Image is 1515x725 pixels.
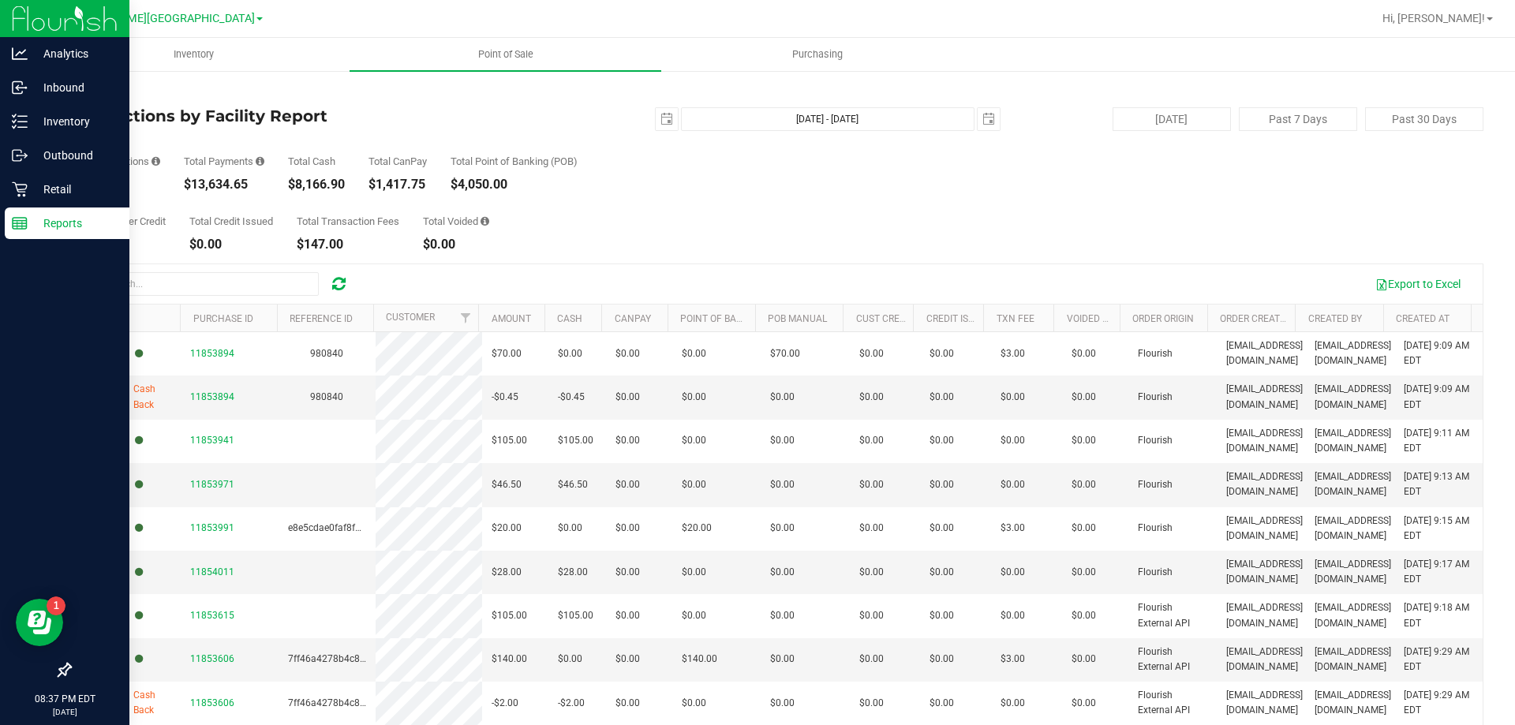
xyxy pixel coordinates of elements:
[12,80,28,95] inline-svg: Inbound
[682,521,712,536] span: $20.00
[682,477,706,492] span: $0.00
[930,390,954,405] span: $0.00
[12,148,28,163] inline-svg: Outbound
[190,653,234,664] span: 11853606
[978,108,1000,130] span: select
[1138,565,1173,580] span: Flourish
[680,313,792,324] a: Point of Banking (POB)
[1001,521,1025,536] span: $3.00
[770,652,795,667] span: $0.00
[1315,688,1391,718] span: [EMAIL_ADDRESS][DOMAIN_NAME]
[193,313,253,324] a: Purchase ID
[492,346,522,361] span: $70.00
[1239,107,1357,131] button: Past 7 Days
[558,652,582,667] span: $0.00
[1308,313,1362,324] a: Created By
[1001,390,1025,405] span: $0.00
[60,12,255,25] span: [PERSON_NAME][GEOGRAPHIC_DATA]
[1404,645,1473,675] span: [DATE] 9:29 AM EDT
[768,313,827,324] a: POB Manual
[290,313,353,324] a: Reference ID
[1072,346,1096,361] span: $0.00
[368,178,427,191] div: $1,417.75
[1365,107,1483,131] button: Past 30 Days
[682,433,706,448] span: $0.00
[189,238,273,251] div: $0.00
[1315,338,1391,368] span: [EMAIL_ADDRESS][DOMAIN_NAME]
[1404,688,1473,718] span: [DATE] 9:29 AM EDT
[1072,477,1096,492] span: $0.00
[256,156,264,166] i: Sum of all successful, non-voided payment transaction amounts, excluding tips and transaction fees.
[12,46,28,62] inline-svg: Analytics
[1072,696,1096,711] span: $0.00
[492,313,531,324] a: Amount
[682,608,706,623] span: $0.00
[1001,565,1025,580] span: $0.00
[1315,426,1391,456] span: [EMAIL_ADDRESS][DOMAIN_NAME]
[682,565,706,580] span: $0.00
[1315,514,1391,544] span: [EMAIL_ADDRESS][DOMAIN_NAME]
[190,522,234,533] span: 11853991
[1001,652,1025,667] span: $3.00
[615,652,640,667] span: $0.00
[615,390,640,405] span: $0.00
[1226,557,1303,587] span: [EMAIL_ADDRESS][DOMAIN_NAME]
[1132,313,1194,324] a: Order Origin
[770,565,795,580] span: $0.00
[28,112,122,131] p: Inventory
[1396,313,1450,324] a: Created At
[930,521,954,536] span: $0.00
[1001,477,1025,492] span: $0.00
[859,521,884,536] span: $0.00
[28,44,122,63] p: Analytics
[615,313,651,324] a: CanPay
[770,433,795,448] span: $0.00
[492,565,522,580] span: $28.00
[859,433,884,448] span: $0.00
[770,390,795,405] span: $0.00
[1404,514,1473,544] span: [DATE] 9:15 AM EDT
[368,156,427,166] div: Total CanPay
[1138,521,1173,536] span: Flourish
[457,47,555,62] span: Point of Sale
[288,178,345,191] div: $8,166.90
[656,108,678,130] span: select
[12,215,28,231] inline-svg: Reports
[682,696,706,711] span: $0.00
[1315,469,1391,499] span: [EMAIL_ADDRESS][DOMAIN_NAME]
[615,696,640,711] span: $0.00
[189,216,273,226] div: Total Credit Issued
[1404,557,1473,587] span: [DATE] 9:17 AM EDT
[481,216,489,226] i: Sum of all voided payment transaction amounts, excluding tips and transaction fees.
[1138,390,1173,405] span: Flourish
[615,433,640,448] span: $0.00
[1404,338,1473,368] span: [DATE] 9:09 AM EDT
[1226,426,1303,456] span: [EMAIL_ADDRESS][DOMAIN_NAME]
[930,346,954,361] span: $0.00
[28,146,122,165] p: Outbound
[682,346,706,361] span: $0.00
[28,78,122,97] p: Inbound
[1365,271,1471,297] button: Export to Excel
[1072,608,1096,623] span: $0.00
[770,521,795,536] span: $0.00
[856,313,914,324] a: Cust Credit
[1072,433,1096,448] span: $0.00
[190,479,234,490] span: 11853971
[661,38,973,71] a: Purchasing
[770,696,795,711] span: $0.00
[930,477,954,492] span: $0.00
[859,652,884,667] span: $0.00
[682,652,717,667] span: $140.00
[1138,433,1173,448] span: Flourish
[1067,313,1145,324] a: Voided Payment
[288,522,454,533] span: e8e5cdae0faf8f17dd3ed0b1d971a36d
[1226,382,1303,412] span: [EMAIL_ADDRESS][DOMAIN_NAME]
[1315,382,1391,412] span: [EMAIL_ADDRESS][DOMAIN_NAME]
[190,391,234,402] span: 11853894
[1072,652,1096,667] span: $0.00
[615,608,640,623] span: $0.00
[771,47,864,62] span: Purchasing
[1138,600,1207,630] span: Flourish External API
[28,180,122,199] p: Retail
